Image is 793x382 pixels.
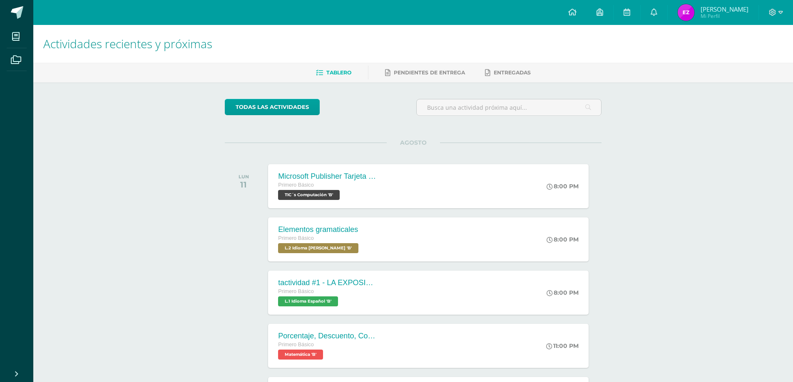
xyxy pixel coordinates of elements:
div: 11:00 PM [546,342,579,350]
span: Matemática 'B' [278,350,323,360]
span: Pendientes de entrega [394,69,465,76]
div: 8:00 PM [547,236,579,243]
div: LUN [239,174,249,180]
span: Primero Básico [278,235,313,241]
span: L.2 Idioma Maya Kaqchikel 'B' [278,243,358,253]
a: Pendientes de entrega [385,66,465,79]
input: Busca una actividad próxima aquí... [417,99,601,116]
div: Porcentaje, Descuento, Comisión [278,332,378,340]
a: todas las Actividades [225,99,320,115]
span: Actividades recientes y próximas [43,36,212,52]
div: Elementos gramaticales [278,225,360,234]
div: 11 [239,180,249,190]
span: [PERSON_NAME] [701,5,748,13]
div: tactividad #1 - LA EXPOSICIÓN ORAL [278,278,378,287]
span: L.1 Idioma Español 'B' [278,296,338,306]
span: Tablero [326,69,351,76]
span: AGOSTO [387,139,440,146]
img: 687af13bb66982c3e5287b72cc16effe.png [678,4,694,21]
span: Primero Básico [278,182,313,188]
span: Primero Básico [278,288,313,294]
a: Entregadas [485,66,531,79]
div: 8:00 PM [547,182,579,190]
div: Microsoft Publisher Tarjeta de invitación [278,172,378,181]
span: Primero Básico [278,342,313,347]
div: 8:00 PM [547,289,579,296]
span: Mi Perfil [701,12,748,20]
a: Tablero [316,66,351,79]
span: Entregadas [494,69,531,76]
span: TIC´s Computación 'B' [278,190,340,200]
